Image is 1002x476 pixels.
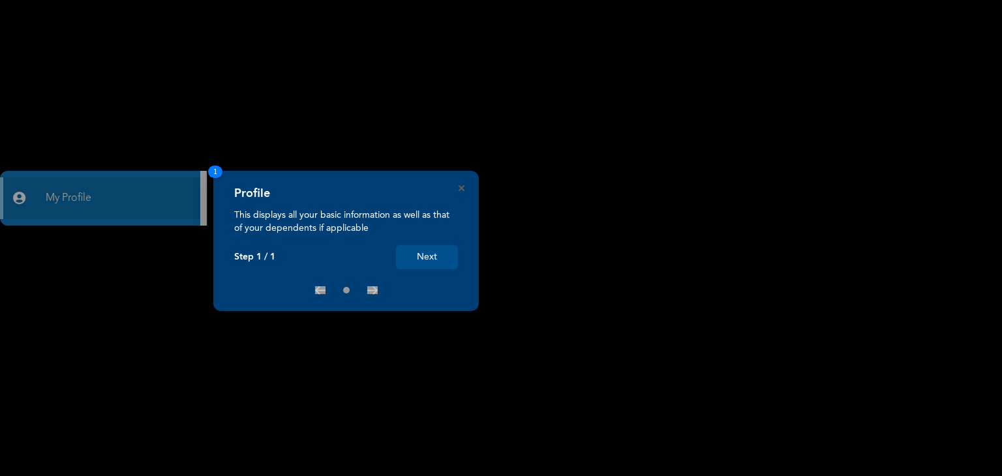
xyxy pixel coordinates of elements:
p: Step 1 / 1 [234,252,275,263]
p: This displays all your basic information as well as that of your dependents if applicable [234,209,458,235]
button: Close [459,185,464,191]
span: 1 [208,166,222,178]
h4: Profile [234,186,270,201]
button: Next [396,245,458,269]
